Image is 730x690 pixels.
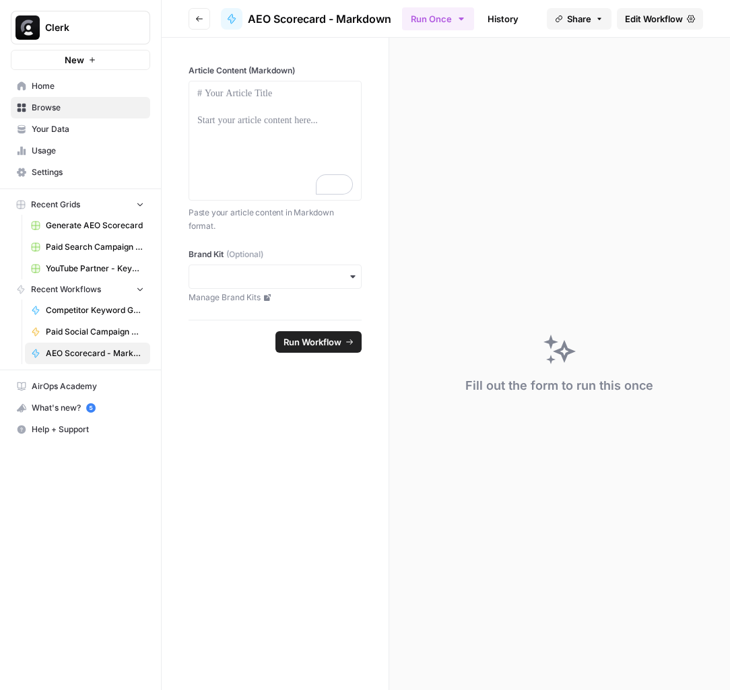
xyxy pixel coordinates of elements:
[32,380,144,392] span: AirOps Academy
[11,195,150,215] button: Recent Grids
[32,145,144,157] span: Usage
[11,376,150,397] a: AirOps Academy
[11,140,150,162] a: Usage
[32,166,144,178] span: Settings
[189,248,362,261] label: Brand Kit
[86,403,96,413] a: 5
[25,236,150,258] a: Paid Search Campaign Planning Grid
[46,347,144,359] span: AEO Scorecard - Markdown
[25,215,150,236] a: Generate AEO Scorecard
[189,65,362,77] label: Article Content (Markdown)
[46,241,144,253] span: Paid Search Campaign Planning Grid
[248,11,391,27] span: AEO Scorecard - Markdown
[11,97,150,118] a: Browse
[11,75,150,97] a: Home
[567,12,591,26] span: Share
[11,397,150,419] button: What's new? 5
[11,279,150,300] button: Recent Workflows
[11,398,150,418] div: What's new?
[45,21,127,34] span: Clerk
[46,304,144,316] span: Competitor Keyword Gap + Underperforming Keyword Analysis
[189,291,362,304] a: Manage Brand Kits
[31,199,80,211] span: Recent Grids
[15,15,40,40] img: Clerk Logo
[25,343,150,364] a: AEO Scorecard - Markdown
[11,50,150,70] button: New
[11,162,150,183] a: Settings
[197,87,353,195] div: To enrich screen reader interactions, please activate Accessibility in Grammarly extension settings
[25,258,150,279] a: YouTube Partner - Keyword Search Grid (1)
[189,206,362,232] p: Paste your article content in Markdown format.
[625,12,683,26] span: Edit Workflow
[275,331,362,353] button: Run Workflow
[547,8,611,30] button: Share
[226,248,263,261] span: (Optional)
[617,8,703,30] a: Edit Workflow
[11,11,150,44] button: Workspace: Clerk
[284,335,341,349] span: Run Workflow
[221,8,391,30] a: AEO Scorecard - Markdown
[532,8,587,30] a: Analytics
[479,8,527,30] a: History
[11,118,150,140] a: Your Data
[25,300,150,321] a: Competitor Keyword Gap + Underperforming Keyword Analysis
[46,219,144,232] span: Generate AEO Scorecard
[32,80,144,92] span: Home
[46,263,144,275] span: YouTube Partner - Keyword Search Grid (1)
[32,123,144,135] span: Your Data
[402,7,474,30] button: Run Once
[31,283,101,296] span: Recent Workflows
[11,419,150,440] button: Help + Support
[32,423,144,436] span: Help + Support
[46,326,144,338] span: Paid Social Campaign Generator
[65,53,84,67] span: New
[32,102,144,114] span: Browse
[89,405,92,411] text: 5
[25,321,150,343] a: Paid Social Campaign Generator
[465,376,653,395] div: Fill out the form to run this once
